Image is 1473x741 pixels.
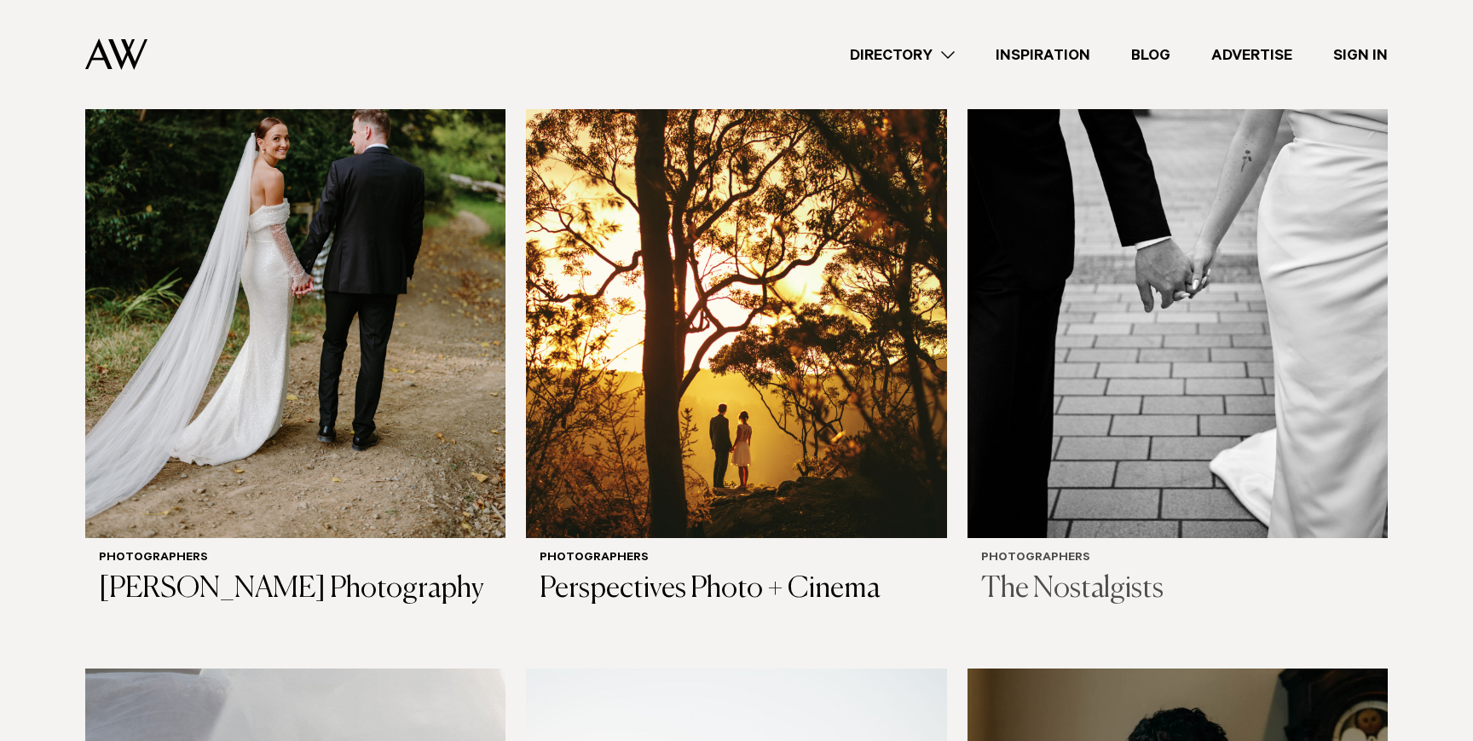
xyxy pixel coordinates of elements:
[99,572,492,607] h3: [PERSON_NAME] Photography
[829,43,975,67] a: Directory
[540,572,933,607] h3: Perspectives Photo + Cinema
[975,43,1111,67] a: Inspiration
[981,552,1374,566] h6: Photographers
[981,572,1374,607] h3: The Nostalgists
[85,38,147,70] img: Auckland Weddings Logo
[1111,43,1191,67] a: Blog
[99,552,492,566] h6: Photographers
[1313,43,1408,67] a: Sign In
[1191,43,1313,67] a: Advertise
[540,552,933,566] h6: Photographers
